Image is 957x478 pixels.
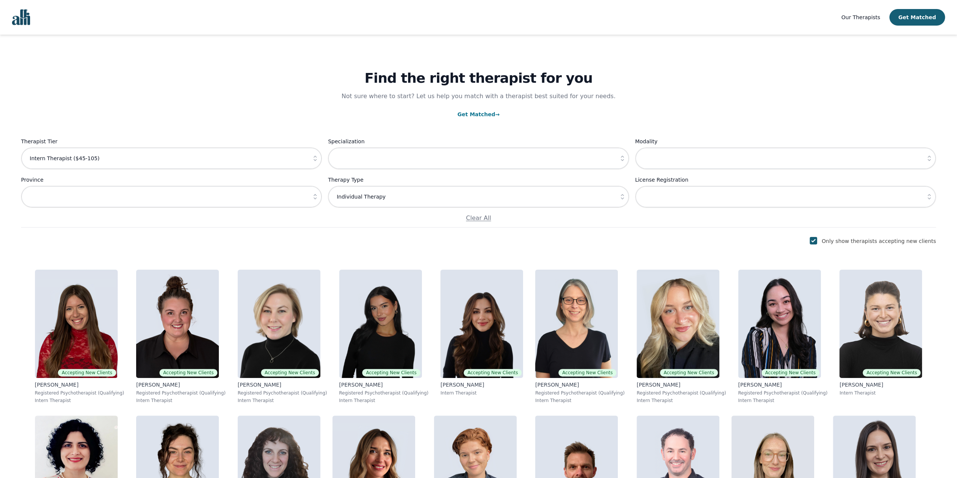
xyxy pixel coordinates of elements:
[839,390,922,396] p: Intern Therapist
[328,175,629,184] label: Therapy Type
[328,137,629,146] label: Specialization
[635,175,936,184] label: License Registration
[136,270,219,378] img: Janelle_Rushton
[261,369,319,376] span: Accepting New Clients
[35,398,124,404] p: Intern Therapist
[440,381,523,388] p: [PERSON_NAME]
[333,264,435,410] a: Alyssa_TweedieAccepting New Clients[PERSON_NAME]Registered Psychotherapist (Qualifying)Intern The...
[334,92,623,101] p: Not sure where to start? Let us help you match with a therapist best suited for your needs.
[21,137,322,146] label: Therapist Tier
[457,111,499,117] a: Get Matched
[637,381,726,388] p: [PERSON_NAME]
[440,390,523,396] p: Intern Therapist
[434,264,529,410] a: Saba_SalemiAccepting New Clients[PERSON_NAME]Intern Therapist
[841,13,880,22] a: Our Therapists
[35,270,118,378] img: Alisha_Levine
[136,381,226,388] p: [PERSON_NAME]
[839,270,922,378] img: Abby_Tait
[732,264,834,410] a: Angela_FedoroukAccepting New Clients[PERSON_NAME]Registered Psychotherapist (Qualifying)Intern Th...
[761,369,819,376] span: Accepting New Clients
[738,398,828,404] p: Intern Therapist
[339,398,429,404] p: Intern Therapist
[464,369,522,376] span: Accepting New Clients
[35,390,124,396] p: Registered Psychotherapist (Qualifying)
[136,390,226,396] p: Registered Psychotherapist (Qualifying)
[660,369,718,376] span: Accepting New Clients
[339,270,422,378] img: Alyssa_Tweedie
[232,264,333,410] a: Jocelyn_CrawfordAccepting New Clients[PERSON_NAME]Registered Psychotherapist (Qualifying)Intern T...
[535,381,625,388] p: [PERSON_NAME]
[529,264,631,410] a: Meghan_DudleyAccepting New Clients[PERSON_NAME]Registered Psychotherapist (Qualifying)Intern Ther...
[637,390,726,396] p: Registered Psychotherapist (Qualifying)
[635,137,936,146] label: Modality
[738,390,828,396] p: Registered Psychotherapist (Qualifying)
[35,381,124,388] p: [PERSON_NAME]
[21,71,936,86] h1: Find the right therapist for you
[29,264,130,410] a: Alisha_LevineAccepting New Clients[PERSON_NAME]Registered Psychotherapist (Qualifying)Intern Ther...
[833,264,928,410] a: Abby_TaitAccepting New Clients[PERSON_NAME]Intern Therapist
[339,390,429,396] p: Registered Psychotherapist (Qualifying)
[535,390,625,396] p: Registered Psychotherapist (Qualifying)
[130,264,232,410] a: Janelle_RushtonAccepting New Clients[PERSON_NAME]Registered Psychotherapist (Qualifying)Intern Th...
[238,270,320,378] img: Jocelyn_Crawford
[21,214,936,223] p: Clear All
[637,270,719,378] img: Vanessa_Morcone
[738,381,828,388] p: [PERSON_NAME]
[841,14,880,20] span: Our Therapists
[238,390,327,396] p: Registered Psychotherapist (Qualifying)
[238,398,327,404] p: Intern Therapist
[238,381,327,388] p: [PERSON_NAME]
[558,369,616,376] span: Accepting New Clients
[339,381,429,388] p: [PERSON_NAME]
[631,264,732,410] a: Vanessa_MorconeAccepting New Clients[PERSON_NAME]Registered Psychotherapist (Qualifying)Intern Th...
[495,111,500,117] span: →
[58,369,116,376] span: Accepting New Clients
[12,9,30,25] img: alli logo
[21,175,322,184] label: Province
[440,270,523,378] img: Saba_Salemi
[637,398,726,404] p: Intern Therapist
[863,369,921,376] span: Accepting New Clients
[822,238,936,244] label: Only show therapists accepting new clients
[535,398,625,404] p: Intern Therapist
[535,270,618,378] img: Meghan_Dudley
[889,9,945,26] button: Get Matched
[738,270,821,378] img: Angela_Fedorouk
[362,369,420,376] span: Accepting New Clients
[159,369,217,376] span: Accepting New Clients
[136,398,226,404] p: Intern Therapist
[839,381,922,388] p: [PERSON_NAME]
